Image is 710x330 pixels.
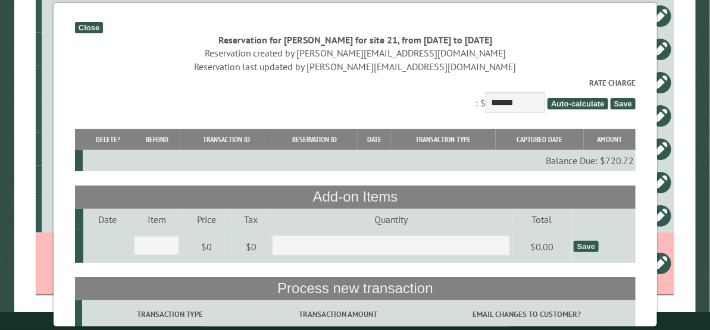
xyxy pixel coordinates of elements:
[83,150,636,171] td: Balance Due: $720.72
[181,209,232,230] td: Price
[390,129,495,150] th: Transaction Type
[46,210,153,222] div: 21
[74,22,102,33] div: Close
[548,98,608,109] span: Auto-calculate
[271,129,358,150] th: Reservation ID
[181,230,232,263] td: $0
[132,209,181,230] td: Item
[46,77,153,89] div: 17
[512,209,571,230] td: Total
[74,60,635,73] div: Reservation last updated by [PERSON_NAME][EMAIL_ADDRESS][DOMAIN_NAME]
[46,143,153,155] div: 20
[46,10,153,22] div: 17
[270,209,512,230] td: Quantity
[512,230,571,263] td: $0.00
[573,241,598,252] div: Save
[74,33,635,46] div: Reservation for [PERSON_NAME] for site 21, from [DATE] to [DATE]
[46,110,153,122] div: 17
[358,129,390,150] th: Date
[181,129,271,150] th: Transaction ID
[74,46,635,59] div: Reservation created by [PERSON_NAME][EMAIL_ADDRESS][DOMAIN_NAME]
[495,129,583,150] th: Captured Date
[420,309,633,320] label: Email changes to customer?
[83,129,133,150] th: Delete?
[232,230,270,263] td: $0
[46,177,153,188] div: 21
[610,98,635,109] span: Save
[74,186,635,208] th: Add-on Items
[74,77,635,89] label: Rate Charge
[584,129,636,150] th: Amount
[232,209,270,230] td: Tax
[84,309,256,320] label: Transaction Type
[260,309,416,320] label: Transaction Amount
[83,209,132,230] td: Date
[74,277,635,300] th: Process new transaction
[74,77,635,116] div: : $
[46,43,153,55] div: 17
[133,129,181,150] th: Refund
